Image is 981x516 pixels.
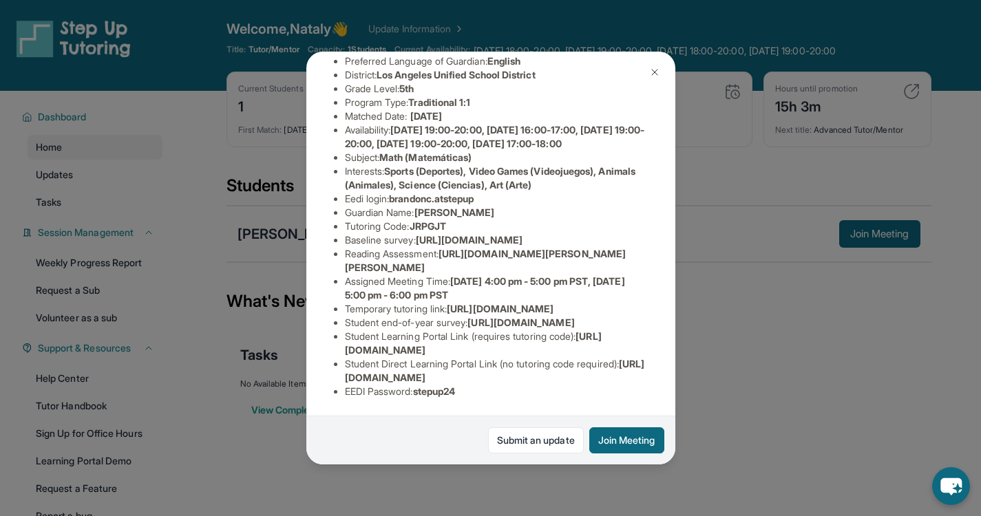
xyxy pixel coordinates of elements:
[345,275,625,301] span: [DATE] 4:00 pm - 5:00 pm PST, [DATE] 5:00 pm - 6:00 pm PST
[345,316,648,330] li: Student end-of-year survey :
[345,275,648,302] li: Assigned Meeting Time :
[467,316,574,328] span: [URL][DOMAIN_NAME]
[408,96,470,108] span: Traditional 1:1
[413,385,456,397] span: stepup24
[399,83,414,94] span: 5th
[389,193,474,204] span: brandonc.atstepup
[345,151,648,164] li: Subject :
[345,82,648,96] li: Grade Level:
[345,233,648,247] li: Baseline survey :
[488,427,584,453] a: Submit an update
[345,164,648,192] li: Interests :
[487,55,521,67] span: English
[377,69,535,80] span: Los Angeles Unified School District
[932,467,970,505] button: chat-button
[345,109,648,123] li: Matched Date:
[379,151,472,163] span: Math (Matemáticas)
[345,219,648,233] li: Tutoring Code :
[345,96,648,109] li: Program Type:
[345,192,648,206] li: Eedi login :
[345,248,626,273] span: [URL][DOMAIN_NAME][PERSON_NAME][PERSON_NAME]
[345,124,645,149] span: [DATE] 19:00-20:00, [DATE] 16:00-17:00, [DATE] 19:00-20:00, [DATE] 19:00-20:00, [DATE] 17:00-18:00
[414,206,495,218] span: [PERSON_NAME]
[345,54,648,68] li: Preferred Language of Guardian:
[589,427,664,453] button: Join Meeting
[410,220,446,232] span: JRPGJT
[345,357,648,385] li: Student Direct Learning Portal Link (no tutoring code required) :
[410,110,442,122] span: [DATE]
[649,67,660,78] img: Close Icon
[345,165,635,191] span: Sports (Deportes), Video Games (Videojuegos), Animals (Animales), Science (Ciencias), Art (Arte)
[447,303,553,314] span: [URL][DOMAIN_NAME]
[345,123,648,151] li: Availability:
[416,234,523,246] span: [URL][DOMAIN_NAME]
[345,206,648,219] li: Guardian Name :
[345,330,648,357] li: Student Learning Portal Link (requires tutoring code) :
[345,385,648,398] li: EEDI Password :
[345,68,648,82] li: District:
[345,302,648,316] li: Temporary tutoring link :
[345,247,648,275] li: Reading Assessment :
